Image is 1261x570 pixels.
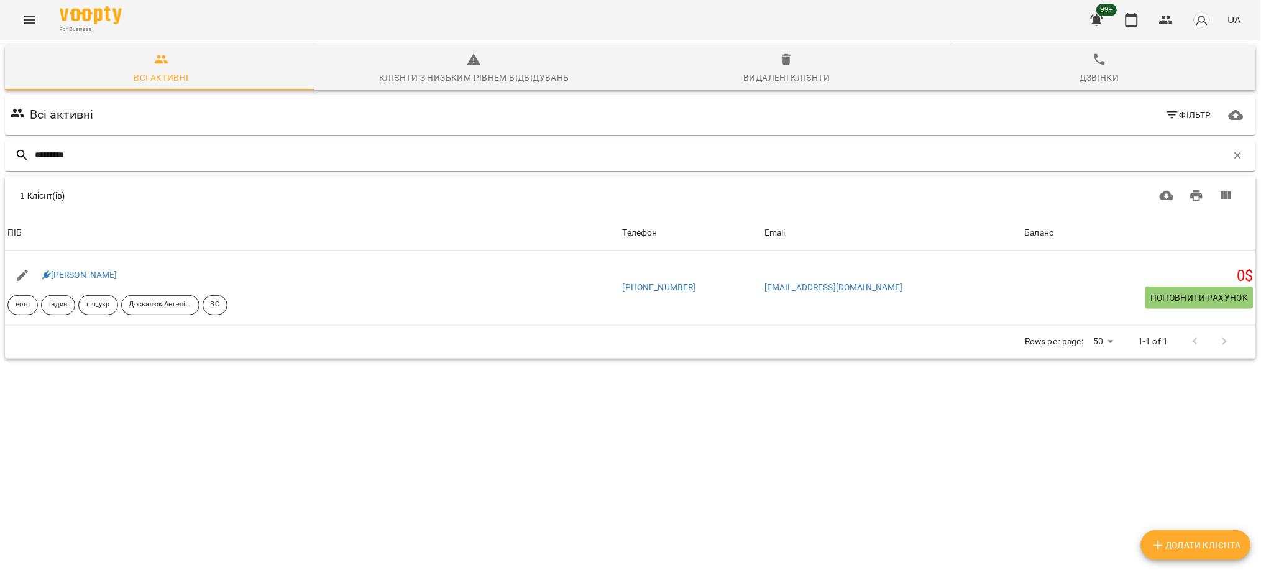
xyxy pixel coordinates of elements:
p: Rows per page: [1025,336,1083,348]
span: Поповнити рахунок [1150,290,1249,305]
div: Дзвінки [1080,70,1119,85]
a: [PERSON_NAME] [42,270,117,280]
span: Баланс [1025,226,1254,241]
span: ПІБ [7,226,618,241]
h6: Всі активні [30,105,94,124]
div: Доскалюк Ангеліна [121,295,199,315]
h5: 0 $ [1025,267,1254,286]
button: Поповнити рахунок [1145,287,1254,309]
div: Всі активні [134,70,188,85]
p: індив [49,300,67,310]
div: Sort [1025,226,1054,241]
div: Sort [623,226,658,241]
button: Друк [1182,181,1212,211]
span: Email [764,226,1020,241]
div: індив [41,295,75,315]
div: 50 [1088,333,1118,351]
div: Table Toolbar [5,176,1256,216]
button: Menu [15,5,45,35]
span: Телефон [623,226,759,241]
img: avatar_s.png [1193,11,1211,29]
div: Sort [7,226,22,241]
span: Фільтр [1165,108,1212,122]
button: Фільтр [1160,104,1217,126]
div: Баланс [1025,226,1054,241]
span: 99+ [1097,4,1117,16]
p: 1-1 of 1 [1139,336,1168,348]
div: 1 Клієнт(ів) [20,190,608,202]
button: UA [1223,8,1246,31]
div: ВС [203,295,227,315]
div: шч_укр [78,295,118,315]
span: For Business [60,25,122,34]
p: ВС [211,300,219,310]
button: Завантажити CSV [1152,181,1182,211]
img: Voopty Logo [60,6,122,24]
button: Вигляд колонок [1211,181,1241,211]
span: UA [1228,13,1241,26]
div: ПІБ [7,226,22,241]
a: [PHONE_NUMBER] [623,282,696,292]
div: вотс [7,295,38,315]
div: Email [764,226,786,241]
p: Доскалюк Ангеліна [129,300,191,310]
a: [EMAIL_ADDRESS][DOMAIN_NAME] [764,282,903,292]
div: Видалені клієнти [743,70,830,85]
p: шч_укр [86,300,110,310]
div: Телефон [623,226,658,241]
div: Sort [764,226,786,241]
p: вотс [16,300,30,310]
div: Клієнти з низьким рівнем відвідувань [379,70,569,85]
